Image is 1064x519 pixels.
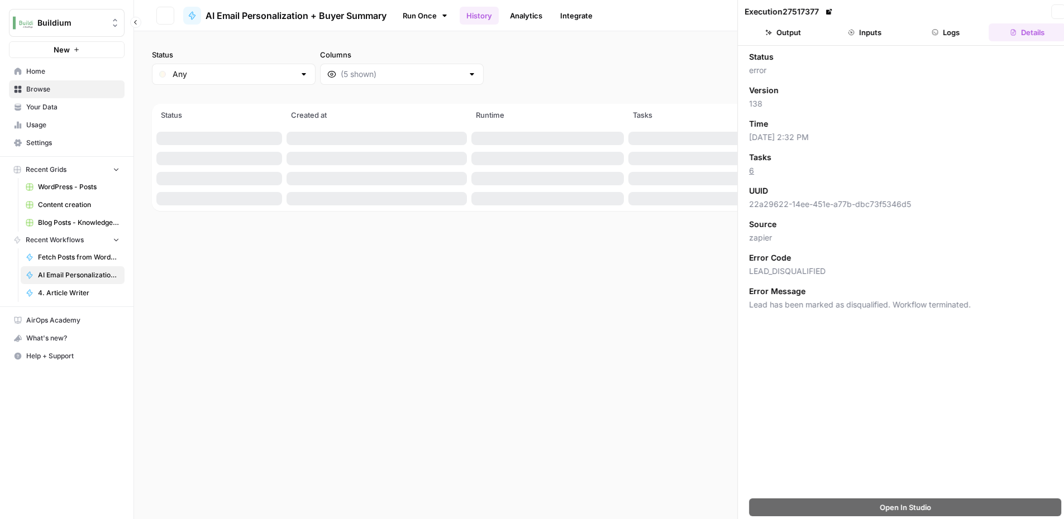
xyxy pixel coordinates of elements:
label: Status [152,49,316,60]
th: Created at [284,104,469,128]
span: Usage [26,120,120,130]
a: Settings [9,134,125,152]
button: Inputs [826,23,903,41]
span: Open In Studio [880,502,931,513]
span: 4. Article Writer [38,288,120,298]
a: WordPress - Posts [21,178,125,196]
span: Recent Workflows [26,235,84,245]
span: 22a29622-14ee-451e-a77b-dbc73f5346d5 [749,199,1061,210]
label: Columns [320,49,484,60]
a: Run Once [395,6,455,25]
span: AI Email Personalization + Buyer Summary [206,9,387,22]
button: Help + Support [9,347,125,365]
span: error [749,65,1061,76]
span: Your Data [26,102,120,112]
button: Workspace: Buildium [9,9,125,37]
a: AI Email Personalization + Buyer Summary [183,7,387,25]
a: Blog Posts - Knowledge Base.csv [21,214,125,232]
button: New [9,41,125,58]
span: zapier [749,232,1061,243]
button: Logs [908,23,985,41]
span: Tasks [749,152,771,163]
span: Help + Support [26,351,120,361]
span: Error Code [749,252,791,263]
a: Fetch Posts from WordPress [21,248,125,266]
a: 4. Article Writer [21,284,125,302]
a: Integrate [554,7,599,25]
input: Any [173,69,295,80]
span: Time [749,118,768,129]
span: Settings [26,138,120,148]
a: Your Data [9,98,125,116]
span: AI Email Personalization + Buyer Summary [38,270,120,280]
a: AI Email Personalization + Buyer Summary [21,266,125,284]
img: Buildium Logo [13,13,33,33]
span: Fetch Posts from WordPress [38,252,120,262]
span: New [54,44,70,55]
span: WordPress - Posts [38,182,120,192]
span: AirOps Academy [26,315,120,325]
th: Tasks [626,104,750,128]
span: Buildium [37,17,105,28]
span: Lead has been marked as disqualified. Workflow terminated. [749,299,1061,310]
button: Recent Workflows [9,232,125,248]
a: Home [9,63,125,80]
span: LEAD_DISQUALIFIED [749,266,1061,277]
div: What's new? [9,330,124,347]
span: Recent Grids [26,165,66,175]
div: Execution 27517377 [745,6,834,17]
span: UUID [749,185,768,196]
button: Recent Grids [9,161,125,178]
a: History [460,7,499,25]
span: Browse [26,84,120,94]
span: Version [749,85,779,96]
span: Content creation [38,200,120,210]
span: 138 [749,98,1061,109]
a: 6 [749,166,754,175]
button: What's new? [9,329,125,347]
a: Browse [9,80,125,98]
button: Output [745,23,822,41]
a: AirOps Academy [9,311,125,329]
span: Home [26,66,120,76]
span: [DATE] 2:32 PM [749,132,1061,143]
span: Status [749,51,774,63]
th: Status [154,104,284,128]
a: Content creation [21,196,125,214]
span: Error Message [749,286,805,297]
a: Analytics [503,7,549,25]
th: Runtime [469,104,627,128]
button: Open In Studio [749,498,1061,516]
span: Blog Posts - Knowledge Base.csv [38,218,120,228]
span: Source [749,219,776,230]
input: (5 shown) [341,69,463,80]
a: Usage [9,116,125,134]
